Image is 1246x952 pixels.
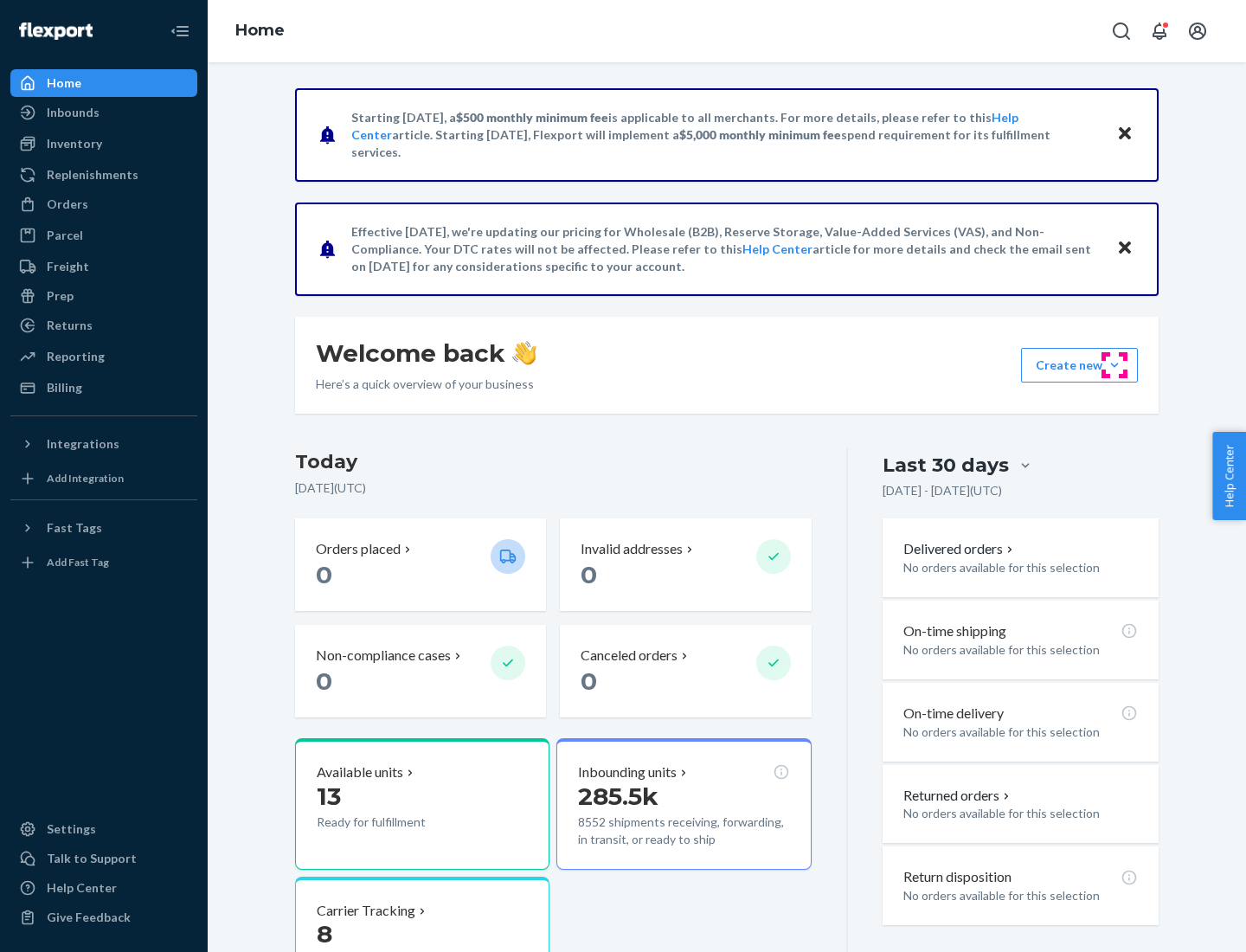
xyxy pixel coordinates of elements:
[47,348,105,365] div: Reporting
[317,782,341,811] span: 13
[1104,14,1139,48] button: Open Search Box
[10,312,197,339] a: Returns
[47,258,89,275] div: Freight
[903,559,1138,576] p: No orders available for this selection
[578,782,658,811] span: 285.5k
[47,74,81,92] div: Home
[10,343,197,370] a: Reporting
[47,166,138,183] div: Replenishments
[1114,122,1136,147] button: Close
[47,555,109,569] div: Add Fast Tag
[581,560,597,589] span: 0
[742,241,812,256] a: Help Center
[903,641,1138,659] p: No orders available for this selection
[316,376,536,393] p: Here’s a quick overview of your business
[10,282,197,310] a: Prep
[295,518,546,611] button: Orders placed 0
[47,879,117,897] div: Help Center
[47,471,124,486] div: Add Integration
[10,222,197,249] a: Parcel
[578,814,789,848] p: 8552 shipments receiving, forwarding, in transit, or ready to ship
[47,135,102,152] div: Inventory
[560,518,811,611] button: Invalid addresses 0
[47,909,131,926] div: Give Feedback
[47,435,119,453] div: Integrations
[10,904,197,931] button: Give Feedback
[903,786,1013,806] button: Returned orders
[1021,348,1138,383] button: Create new
[47,820,96,838] div: Settings
[903,539,1017,559] button: Delivered orders
[903,867,1012,887] p: Return disposition
[560,625,811,717] button: Canceled orders 0
[47,850,137,867] div: Talk to Support
[47,104,100,121] div: Inbounds
[10,549,197,576] a: Add Fast Tag
[235,21,285,40] a: Home
[295,448,812,476] h3: Today
[10,430,197,458] button: Integrations
[581,666,597,696] span: 0
[316,560,332,589] span: 0
[10,845,197,872] a: Talk to Support
[10,130,197,158] a: Inventory
[351,223,1100,275] p: Effective [DATE], we're updating our pricing for Wholesale (B2B), Reserve Storage, Value-Added Se...
[10,514,197,542] button: Fast Tags
[222,6,299,56] ol: breadcrumbs
[581,646,678,666] p: Canceled orders
[316,539,401,559] p: Orders placed
[10,99,197,126] a: Inbounds
[1114,236,1136,261] button: Close
[316,666,332,696] span: 0
[883,452,1009,479] div: Last 30 days
[317,762,403,782] p: Available units
[351,109,1100,161] p: Starting [DATE], a is applicable to all merchants. For more details, please refer to this article...
[903,724,1138,741] p: No orders available for this selection
[903,621,1006,641] p: On-time shipping
[47,379,82,396] div: Billing
[10,815,197,843] a: Settings
[47,519,102,537] div: Fast Tags
[903,704,1004,724] p: On-time delivery
[317,901,415,921] p: Carrier Tracking
[295,479,812,497] p: [DATE] ( UTC )
[456,110,608,125] span: $500 monthly minimum fee
[10,253,197,280] a: Freight
[679,127,841,142] span: $5,000 monthly minimum fee
[556,738,811,870] button: Inbounding units285.5k8552 shipments receiving, forwarding, in transit, or ready to ship
[1142,14,1177,48] button: Open notifications
[903,805,1138,822] p: No orders available for this selection
[47,196,88,213] div: Orders
[581,539,683,559] p: Invalid addresses
[47,227,83,244] div: Parcel
[903,887,1138,904] p: No orders available for this selection
[19,23,93,40] img: Flexport logo
[295,625,546,717] button: Non-compliance cases 0
[316,646,451,666] p: Non-compliance cases
[317,814,477,831] p: Ready for fulfillment
[295,738,549,870] button: Available units13Ready for fulfillment
[10,374,197,402] a: Billing
[10,465,197,492] a: Add Integration
[10,874,197,902] a: Help Center
[1212,432,1246,520] button: Help Center
[578,762,677,782] p: Inbounding units
[316,338,536,369] h1: Welcome back
[163,14,197,48] button: Close Navigation
[10,190,197,218] a: Orders
[512,341,536,365] img: hand-wave emoji
[1180,14,1215,48] button: Open account menu
[317,919,332,949] span: 8
[10,161,197,189] a: Replenishments
[47,317,93,334] div: Returns
[10,69,197,97] a: Home
[47,287,74,305] div: Prep
[883,482,1002,499] p: [DATE] - [DATE] ( UTC )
